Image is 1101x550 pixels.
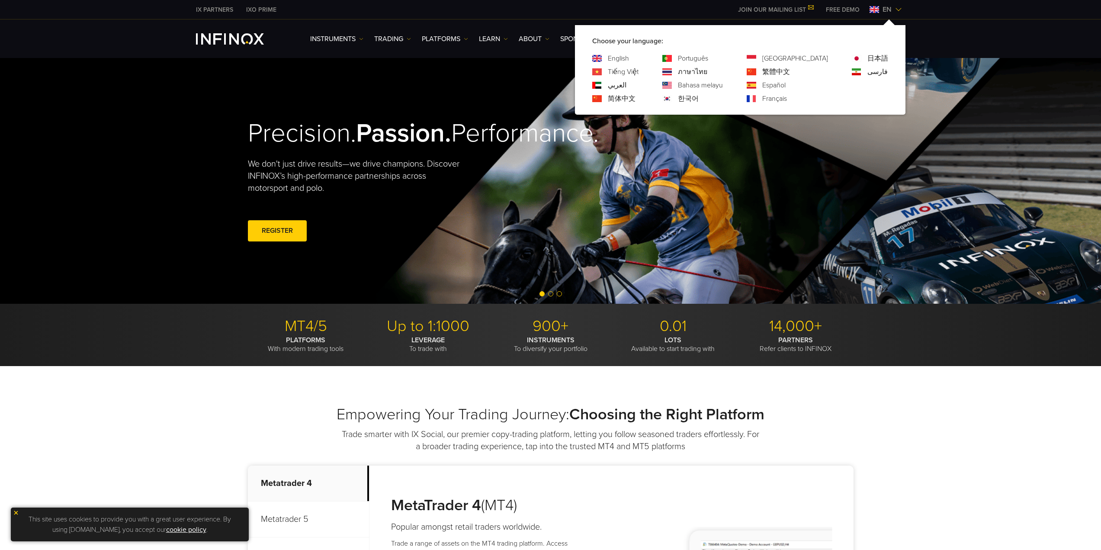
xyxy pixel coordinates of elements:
[286,336,325,344] strong: PLATFORMS
[248,502,369,537] p: Metatrader 5
[411,336,445,344] strong: LEVERAGE
[569,405,764,424] strong: Choosing the Right Platform
[738,336,854,353] p: Refer clients to INFINOX
[738,317,854,336] p: 14,000+
[248,158,466,194] p: We don't just drive results—we drive champions. Discover INFINOX’s high-performance partnerships ...
[557,291,562,296] span: Go to slide 3
[608,93,636,104] a: Language
[493,317,609,336] p: 900+
[678,93,699,104] a: Language
[374,34,411,44] a: TRADING
[548,291,553,296] span: Go to slide 2
[310,34,363,44] a: Instruments
[527,336,575,344] strong: INSTRUMENTS
[15,512,244,537] p: This site uses cookies to provide you with a great user experience. By using [DOMAIN_NAME], you a...
[341,428,761,453] p: Trade smarter with IX Social, our premier copy-trading platform, letting you follow seasoned trad...
[479,34,508,44] a: Learn
[762,93,787,104] a: Language
[879,4,895,15] span: en
[592,36,888,46] p: Choose your language:
[196,33,284,45] a: INFINOX Logo
[664,336,681,344] strong: LOTS
[391,496,597,515] h3: (MT4)
[248,118,520,149] h2: Precision. Performance.
[519,34,549,44] a: ABOUT
[608,67,639,77] a: Language
[248,336,364,353] p: With modern trading tools
[560,34,610,44] a: SPONSORSHIPS
[678,67,707,77] a: Language
[493,336,609,353] p: To diversify your portfolio
[356,118,451,149] strong: Passion.
[608,80,626,90] a: Language
[539,291,545,296] span: Go to slide 1
[678,53,708,64] a: Language
[370,317,486,336] p: Up to 1:1000
[867,53,888,64] a: Language
[819,5,866,14] a: INFINOX MENU
[732,6,819,13] a: JOIN OUR MAILING LIST
[778,336,813,344] strong: PARTNERS
[422,34,468,44] a: PLATFORMS
[240,5,283,14] a: INFINOX
[13,510,19,516] img: yellow close icon
[248,317,364,336] p: MT4/5
[370,336,486,353] p: To trade with
[678,80,723,90] a: Language
[391,521,597,533] h4: Popular amongst retail traders worldwide.
[391,496,481,515] strong: MetaTrader 4
[762,80,786,90] a: Language
[615,317,731,336] p: 0.01
[166,525,206,534] a: cookie policy
[608,53,629,64] a: Language
[762,67,790,77] a: Language
[248,466,369,502] p: Metatrader 4
[189,5,240,14] a: INFINOX
[762,53,828,64] a: Language
[248,405,854,424] h2: Empowering Your Trading Journey:
[867,67,888,77] a: Language
[615,336,731,353] p: Available to start trading with
[248,220,307,241] a: REGISTER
